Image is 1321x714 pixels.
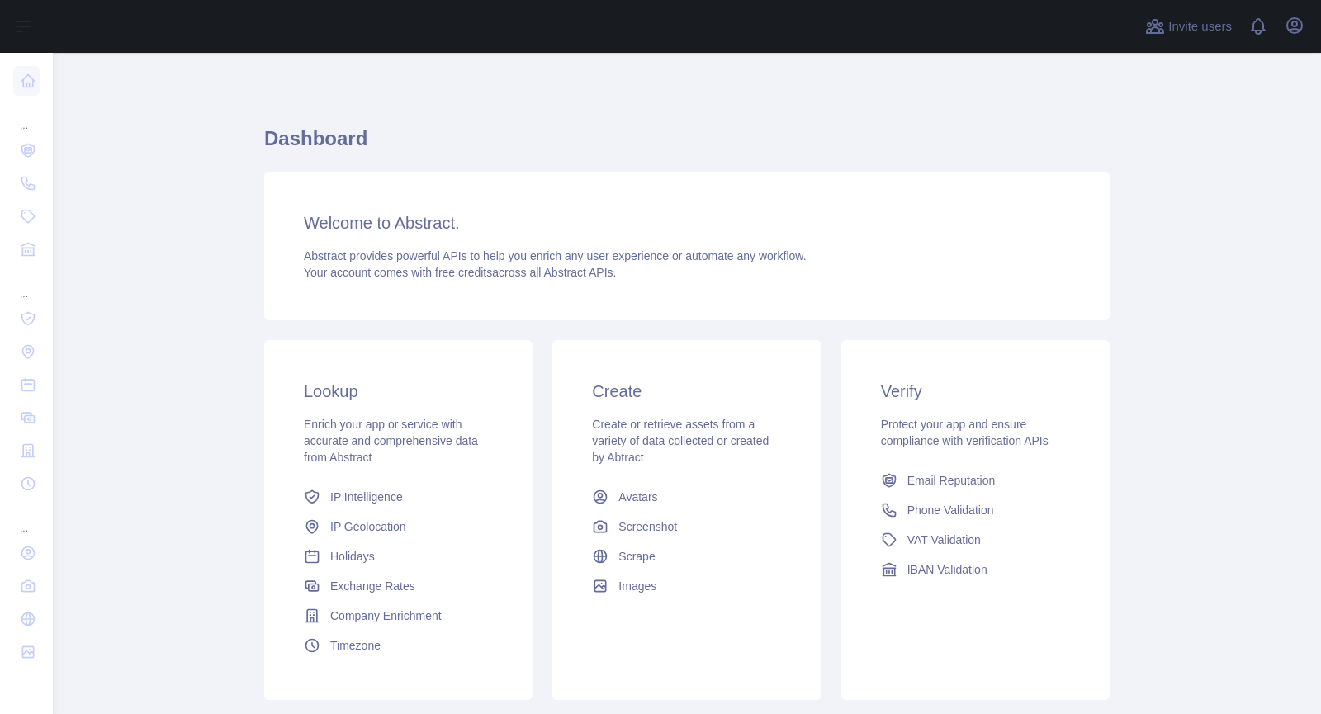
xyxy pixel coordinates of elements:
span: Protect your app and ensure compliance with verification APIs [881,418,1049,447]
span: free credits [435,266,492,279]
a: IBAN Validation [874,555,1077,584]
span: Your account comes with across all Abstract APIs. [304,266,616,279]
span: Avatars [618,489,657,505]
span: Company Enrichment [330,608,442,624]
span: Screenshot [618,518,677,535]
h3: Verify [881,380,1070,403]
span: Phone Validation [907,502,994,518]
span: Timezone [330,637,381,654]
a: Holidays [297,541,500,571]
div: ... [13,267,40,300]
span: IP Intelligence [330,489,403,505]
span: Exchange Rates [330,578,415,594]
a: IP Geolocation [297,512,500,541]
span: Images [618,578,656,594]
a: Scrape [585,541,788,571]
a: Exchange Rates [297,571,500,601]
span: Create or retrieve assets from a variety of data collected or created by Abtract [592,418,769,464]
a: VAT Validation [874,525,1077,555]
h1: Dashboard [264,125,1110,165]
a: Screenshot [585,512,788,541]
span: Invite users [1168,17,1232,36]
h3: Create [592,380,781,403]
span: VAT Validation [907,532,981,548]
div: ... [13,99,40,132]
span: IBAN Validation [907,561,987,578]
a: Avatars [585,482,788,512]
span: Email Reputation [907,472,996,489]
a: Phone Validation [874,495,1077,525]
h3: Welcome to Abstract. [304,211,1070,234]
h3: Lookup [304,380,493,403]
span: Holidays [330,548,375,565]
div: ... [13,502,40,535]
a: Company Enrichment [297,601,500,631]
span: Enrich your app or service with accurate and comprehensive data from Abstract [304,418,478,464]
a: IP Intelligence [297,482,500,512]
span: Abstract provides powerful APIs to help you enrich any user experience or automate any workflow. [304,249,807,262]
a: Timezone [297,631,500,660]
a: Images [585,571,788,601]
span: IP Geolocation [330,518,406,535]
a: Email Reputation [874,466,1077,495]
button: Invite users [1142,13,1235,40]
span: Scrape [618,548,655,565]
